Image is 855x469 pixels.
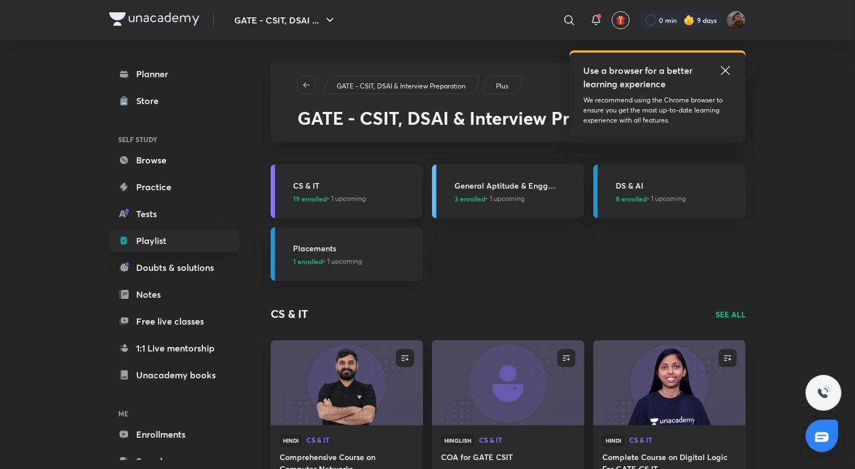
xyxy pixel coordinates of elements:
a: Tests [109,203,239,225]
a: Store [109,90,239,112]
span: 1 enrolled [293,256,323,266]
p: Plus [496,81,508,91]
a: new-thumbnail [271,340,423,425]
span: 8 enrolled [616,194,647,204]
span: GATE - CSIT, DSAI & Interview Preparation Playlist [298,106,717,130]
a: 1:1 Live mentorship [109,337,239,359]
a: DS & AI8 enrolled• 1 upcoming [593,165,746,218]
a: new-thumbnail [593,340,746,425]
a: GATE - CSIT, DSAI & Interview Preparation [335,81,468,91]
h6: SELF STUDY [109,130,239,149]
h3: General Aptitude & Engg Mathematics [454,180,578,191]
span: Hindi [602,434,625,447]
a: Browse [109,149,239,171]
span: CS & IT [629,437,737,443]
a: CS & IT [629,437,737,444]
span: 3 enrolled [454,194,485,204]
a: new-thumbnail [432,340,584,425]
span: • 1 upcoming [616,194,686,204]
button: GATE - CSIT, DSAI ... [227,9,343,31]
div: Store [136,94,165,107]
span: CS & IT [306,437,414,443]
a: Free live classes [109,310,239,332]
img: new-thumbnail [592,339,747,426]
h3: DS & AI [616,180,739,191]
span: Hinglish [441,434,475,447]
a: Company Logo [109,12,199,29]
span: Hindi [280,434,302,447]
p: We recommend using the Chrome browser to ensure you get the most up-to-date learning experience w... [583,95,732,125]
span: • 1 upcoming [293,256,362,266]
img: Company Logo [109,12,199,26]
a: General Aptitude & Engg Mathematics3 enrolled• 1 upcoming [432,165,584,218]
span: • 1 upcoming [454,194,524,204]
a: SEE ALL [715,308,746,320]
button: avatar [612,11,630,29]
span: • 1 upcoming [293,194,366,204]
h3: Placements [293,242,416,254]
span: 19 enrolled [293,194,327,204]
h5: Use a browser for a better learning experience [583,64,695,91]
span: CS & IT [479,437,575,443]
a: Unacademy books [109,364,239,386]
a: Playlist [109,229,239,252]
a: Planner [109,63,239,85]
a: Practice [109,176,239,198]
h6: ME [109,404,239,423]
img: avatar [616,15,626,25]
h3: CS & IT [293,180,416,191]
a: Enrollments [109,423,239,445]
a: CS & IT [479,437,575,444]
p: GATE - CSIT, DSAI & Interview Preparation [337,81,466,91]
img: ttu [817,386,830,400]
img: streak [684,15,695,26]
h2: CS & IT [271,306,308,322]
a: CS & IT19 enrolled• 1 upcoming [271,165,423,218]
a: Notes [109,283,239,306]
a: CS & IT [306,437,414,444]
a: Plus [494,81,510,91]
a: COA for GATE CSIT [441,451,575,465]
a: Placements1 enrolled• 1 upcoming [271,227,423,281]
img: new-thumbnail [430,339,586,426]
a: Doubts & solutions [109,256,239,279]
img: Suryansh Singh [727,11,746,30]
img: new-thumbnail [269,339,424,426]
